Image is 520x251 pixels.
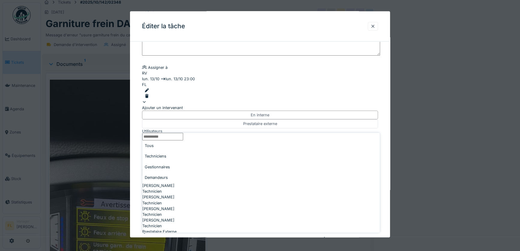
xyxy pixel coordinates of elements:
[142,229,177,234] span: Prestataire Externe
[142,161,380,172] div: Gestionnaires
[142,200,380,206] div: Technicien
[251,112,269,118] div: En interne
[142,64,378,70] div: Assigner à
[142,188,380,194] div: Technicien
[142,140,380,151] div: Tous
[243,121,277,127] div: Prestataire externe
[142,217,174,223] span: [PERSON_NAME]
[142,23,185,30] h3: Éditer la tâche
[142,76,378,82] div: lun. 13/10 lun. 13/10 23:00
[142,99,378,110] div: Ajouter un intervenant
[142,128,162,134] label: Utilisateurs
[142,172,380,182] div: Demandeurs
[322,235,378,247] div: Créer un modèle de formulaire
[142,183,174,188] span: [PERSON_NAME]
[142,206,174,211] span: [PERSON_NAME]
[142,82,147,87] div: FL
[142,223,380,229] div: Technicien
[142,151,380,161] div: Techniciens
[142,70,147,76] div: RV
[142,212,380,217] div: Technicien
[142,194,174,200] span: [PERSON_NAME]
